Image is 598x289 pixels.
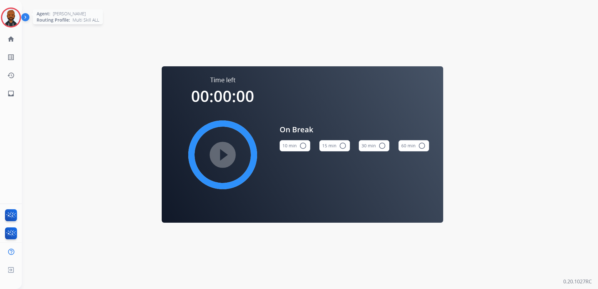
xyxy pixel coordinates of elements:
mat-icon: home [7,35,15,43]
p: 0.20.1027RC [563,278,592,285]
button: 60 min [398,140,429,151]
mat-icon: radio_button_unchecked [418,142,426,150]
button: 15 min [319,140,350,151]
img: avatar [2,9,20,26]
span: Time left [210,76,236,84]
span: Agent: [37,11,50,17]
button: 30 min [359,140,389,151]
span: Multi Skill ALL [73,17,99,23]
mat-icon: history [7,72,15,79]
span: On Break [280,124,429,135]
span: 00:00:00 [191,85,254,107]
span: [PERSON_NAME] [53,11,86,17]
span: Routing Profile: [37,17,70,23]
mat-icon: list_alt [7,53,15,61]
mat-icon: radio_button_unchecked [339,142,347,150]
mat-icon: inbox [7,90,15,97]
button: 10 min [280,140,310,151]
mat-icon: radio_button_unchecked [378,142,386,150]
mat-icon: radio_button_unchecked [299,142,307,150]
